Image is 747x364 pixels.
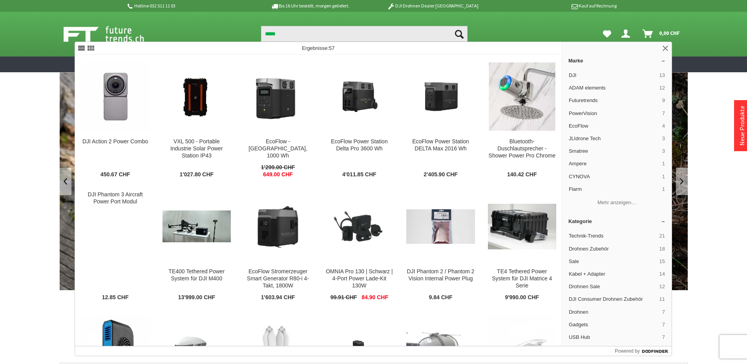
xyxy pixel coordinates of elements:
img: EcoFlow Stromerzeuger Smart Generator R80-i 4-Takt, 1800W [244,205,312,248]
a: EcoFlow - Power Station Delta 2, 1000 Wh EcoFlow - [GEOGRAPHIC_DATA], 1000 Wh 1'299.00 CHF 649.00... [237,55,318,185]
a: EcoFlow Stromerzeuger Smart Generator R80-i 4-Takt, 1800W EcoFlow Stromerzeuger Smart Generator R... [237,185,318,307]
span: 2'405.90 CHF [424,171,458,178]
img: EcoFlow Power Station DELTA Max 2016 Wh [406,75,475,118]
span: Technik-Trends [569,232,656,240]
span: DJI [569,72,656,79]
span: 1'299.00 CHF [261,164,295,171]
span: 7 [662,309,665,316]
a: Bluetooth-Duschlautsprecher - Shower Power Pro Chrome Bluetooth-Duschlautsprecher - Shower Power ... [482,55,563,185]
span: Smatree [569,148,659,155]
p: Kauf auf Rechnung [494,1,617,11]
span: Futuretrends [569,97,659,104]
a: OMNIA Pro 130 | Schwarz | 4-Port Power Lade-Kit 130W OMNIA Pro 130 | Schwarz | 4-Port Power Lade-... [319,185,400,307]
span: 84.90 CHF [362,294,388,301]
div: EcoFlow Power Station DELTA Max 2016 Wh [406,138,475,152]
img: TE400 Tethered Power System für DJI M400 [163,210,231,242]
span: Powered by [615,348,639,355]
span: 9'990.00 CHF [505,294,539,301]
div: DJI Action 2 Power Combo [81,138,150,145]
span: CYNOVA [569,173,659,180]
a: DJI Action 2 Power Combo DJI Action 2 Power Combo 450.67 CHF [75,55,156,185]
a: Kategorie [562,215,672,227]
span: 9 [662,97,665,104]
span: 3 [662,148,665,155]
span: 1'027.80 CHF [180,171,214,178]
span: 3 [662,135,665,142]
input: Produkt, Marke, Kategorie, EAN, Artikelnummer… [261,26,468,42]
span: 12.85 CHF [102,294,129,301]
span: Sale [569,258,656,265]
span: 649.00 CHF [263,171,292,178]
button: Suchen [451,26,468,42]
a: DJI Phantom 2 / Phantom 2 Vision Internal Power Plug DJI Phantom 2 / Phantom 2 Vision Internal Po... [400,185,481,307]
span: 15 [659,258,665,265]
span: 1 [662,160,665,167]
span: DJI Consumer Drohnen Zubehör [569,296,656,303]
button: Mehr anzeigen… [565,196,668,209]
div: OMNIA Pro 130 | Schwarz | 4-Port Power Lade-Kit 130W [325,268,393,289]
div: DJI Phantom 3 Aircraft Power Port Modul [81,191,150,205]
div: VXL 500 - Portable Industrie Solar Power Station IP43 [163,138,231,159]
span: Kabel + Adapter [569,271,656,278]
span: EcoFlow [569,123,659,130]
img: DJI Action 2 Power Combo [81,62,150,131]
span: Drohnen [569,309,659,316]
a: Powered by [615,346,672,356]
span: 7 [662,110,665,117]
span: JLIdrone Tech [569,135,659,142]
a: DJI Phantom 3 Aircraft Power Port Modul 12.85 CHF [75,185,156,307]
a: DJI Mini 5 Pro [60,72,688,290]
img: TE4 Tethered Power System für DJI Matrice 4 Serie [488,204,556,249]
span: 4 [662,123,665,130]
span: 21 [659,232,665,240]
span: 13 [659,72,665,79]
div: EcoFlow Stromerzeuger Smart Generator R80-i 4-Takt, 1800W [244,268,312,289]
span: Ergebnisse: [302,45,334,51]
span: PowerVision [569,110,659,117]
a: Meine Favoriten [599,26,615,42]
span: Ampere [569,160,659,167]
span: 11 [659,296,665,303]
a: Warenkorb [639,26,684,42]
p: Hotline 032 511 11 03 [126,1,249,11]
img: Shop Futuretrends - zur Startseite wechseln [64,24,161,44]
span: 9.84 CHF [429,294,453,301]
img: Bluetooth-Duschlautsprecher - Shower Power Pro Chrome [488,62,556,131]
span: 4'011.85 CHF [342,171,376,178]
span: 450.67 CHF [100,171,130,178]
div: Bluetooth-Duschlautsprecher - Shower Power Pro Chrome [488,138,556,159]
span: 7 [662,321,665,328]
span: 1 [662,186,665,193]
span: 14 [659,271,665,278]
span: Flarm [569,186,659,193]
a: Dein Konto [618,26,636,42]
span: 12 [659,283,665,290]
a: Marke [562,55,672,67]
span: 99.91 CHF [331,294,357,301]
a: EcoFlow Power Station Delta Pro 3600 Wh EcoFlow Power Station Delta Pro 3600 Wh 4'011.85 CHF [319,55,400,185]
a: Neue Produkte [738,106,746,146]
div: EcoFlow Power Station Delta Pro 3600 Wh [325,138,393,152]
img: OMNIA Pro 130 | Schwarz | 4-Port Power Lade-Kit 130W [325,206,393,247]
img: EcoFlow Power Station Delta Pro 3600 Wh [325,62,393,131]
span: Gadgets [569,321,659,328]
span: 1 [662,173,665,180]
img: EcoFlow - Power Station Delta 2, 1000 Wh [244,62,312,131]
div: TE4 Tethered Power System für DJI Matrice 4 Serie [488,268,556,289]
span: 7 [662,334,665,341]
span: 18 [659,245,665,252]
a: TE400 Tethered Power System für DJI M400 TE400 Tethered Power System für DJI M400 13'999.00 CHF [156,185,237,307]
p: Bis 16 Uhr bestellt, morgen geliefert. [249,1,371,11]
span: 0,00 CHF [659,27,680,39]
div: EcoFlow - [GEOGRAPHIC_DATA], 1000 Wh [244,138,312,159]
img: VXL 500 - Portable Industrie Solar Power Station IP43 [163,74,231,119]
div: TE400 Tethered Power System für DJI M400 [163,268,231,282]
span: USB Hub [569,334,659,341]
a: EcoFlow Power Station DELTA Max 2016 Wh EcoFlow Power Station DELTA Max 2016 Wh 2'405.90 CHF [400,55,481,185]
a: VXL 500 - Portable Industrie Solar Power Station IP43 VXL 500 - Portable Industrie Solar Power St... [156,55,237,185]
a: TE4 Tethered Power System für DJI Matrice 4 Serie TE4 Tethered Power System für DJI Matrice 4 Ser... [482,185,563,307]
img: DJI Phantom 2 / Phantom 2 Vision Internal Power Plug [406,209,475,244]
span: Drohnen Zubehör [569,245,656,252]
span: ADAM elements [569,84,656,91]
